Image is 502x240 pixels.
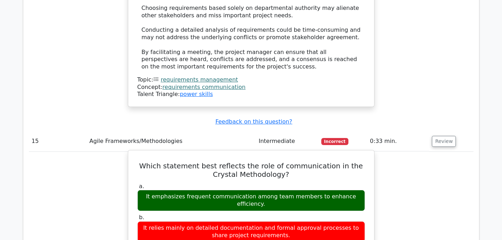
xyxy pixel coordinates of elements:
span: a. [139,183,144,190]
div: Topic: [137,76,365,84]
a: requirements management [161,76,238,83]
td: 0:33 min. [367,131,429,151]
td: Intermediate [256,131,318,151]
a: power skills [180,91,213,97]
button: Review [432,136,456,147]
span: Incorrect [321,138,348,145]
div: Concept: [137,84,365,91]
td: 15 [29,131,87,151]
div: It emphasizes frequent communication among team members to enhance efficiency. [137,190,365,211]
span: b. [139,214,144,221]
a: Feedback on this question? [215,118,292,125]
a: requirements communication [162,84,246,90]
div: Talent Triangle: [137,76,365,98]
td: Agile Frameworks/Methodologies [87,131,256,151]
h5: Which statement best reflects the role of communication in the Crystal Methodology? [137,162,366,179]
